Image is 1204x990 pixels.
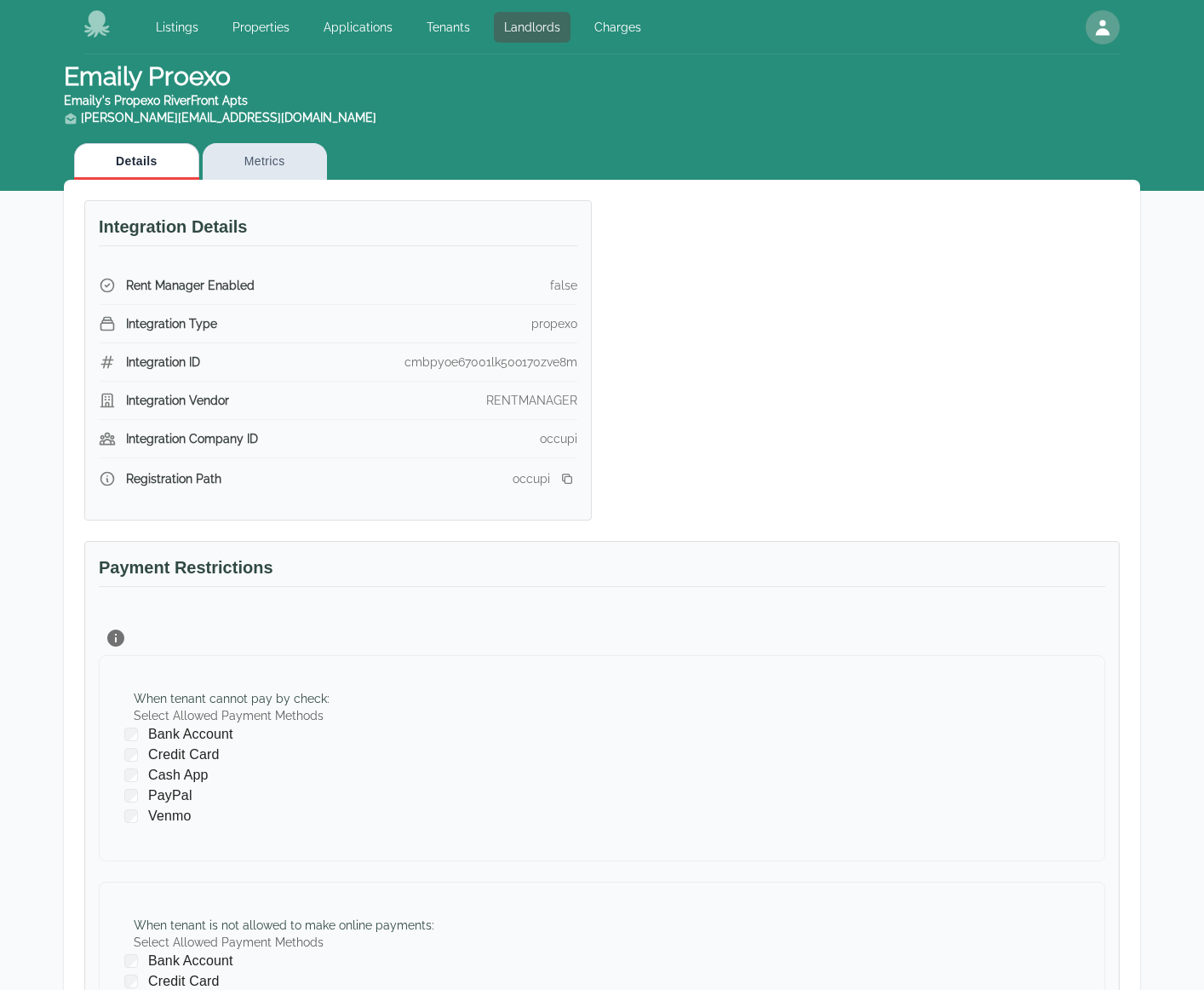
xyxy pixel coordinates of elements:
[148,745,219,765] span: Credit Card
[146,12,209,43] a: Listings
[148,786,192,806] span: PayPal
[124,954,138,968] input: Bank Account
[124,789,138,803] input: PayPal
[557,469,577,489] button: Copy registration link
[126,392,229,409] span: Integration Vendor
[584,12,651,43] a: Charges
[134,934,434,951] label: Select Allowed Payment Methods
[134,690,330,707] div: When tenant cannot pay by check :
[148,951,233,971] span: Bank Account
[222,12,300,43] a: Properties
[124,809,138,823] input: Venmo
[494,12,570,43] a: Landlords
[513,470,550,487] div: occupi
[313,12,403,43] a: Applications
[124,975,138,988] input: Credit Card
[531,315,577,332] div: propexo
[126,470,221,487] span: Registration Path
[540,430,577,447] div: occupi
[124,768,138,782] input: Cash App
[64,61,390,126] h1: Emaily Proexo
[64,92,390,109] div: Emaily's Propexo RiverFront Apts
[134,707,330,724] label: Select Allowed Payment Methods
[74,143,199,180] button: Details
[81,111,376,124] a: [PERSON_NAME][EMAIL_ADDRESS][DOMAIN_NAME]
[203,143,327,180] button: Metrics
[148,765,209,786] span: Cash App
[126,315,217,332] span: Integration Type
[416,12,480,43] a: Tenants
[124,748,138,762] input: Credit Card
[148,806,192,826] span: Venmo
[126,277,255,294] span: Rent Manager Enabled
[124,728,138,741] input: Bank Account
[99,555,1105,587] h3: Payment Restrictions
[486,392,577,409] div: RENTMANAGER
[404,354,577,371] div: cmbpyoe67001lk50o170zve8m
[99,215,577,246] h3: Integration Details
[126,354,200,371] span: Integration ID
[148,724,233,745] span: Bank Account
[126,430,258,447] span: Integration Company ID
[134,917,434,934] div: When tenant is not allowed to make online payments :
[550,277,577,294] div: false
